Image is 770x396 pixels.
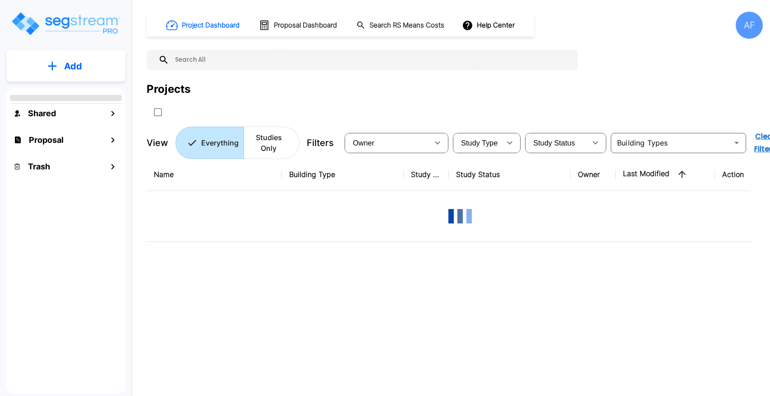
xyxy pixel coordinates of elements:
button: Help Center [460,17,518,34]
span: Study Type [461,139,498,147]
p: Studies Only [249,132,288,154]
button: Studies Only [244,127,300,159]
button: Everything [175,127,244,159]
th: Last Modified [616,158,715,191]
p: Add [64,59,82,73]
button: Add [6,53,125,79]
th: Name [147,158,282,191]
div: Platform [175,127,300,159]
th: Study Type [404,158,449,191]
button: Project Dashboard [162,15,244,35]
h1: Search RS Means Costs [369,20,444,31]
span: Study Status [533,139,575,147]
button: Proposal Dashboard [255,16,342,35]
img: Loading [442,198,478,234]
th: Study Status [449,158,571,191]
input: Search All [169,50,573,70]
h1: Shared [28,107,56,119]
h1: Project Dashboard [182,20,240,31]
img: Logo [10,11,121,36]
div: Select [346,130,429,155]
div: Select [455,130,501,155]
h1: Trash [28,160,50,173]
button: Search RS Means Costs [353,17,449,34]
th: Building Type [282,158,404,191]
span: Owner [353,139,374,147]
input: Building Types [613,137,729,149]
h1: Proposal [29,134,64,146]
h1: Proposal Dashboard [274,20,337,31]
p: Everything [201,137,239,148]
div: Projects [147,81,190,97]
button: Open [730,137,743,149]
div: AF [736,12,763,39]
p: View [147,136,168,150]
div: Select [527,130,586,155]
p: Filters [307,136,334,150]
th: Owner [571,158,616,191]
button: SelectAll [149,103,167,121]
